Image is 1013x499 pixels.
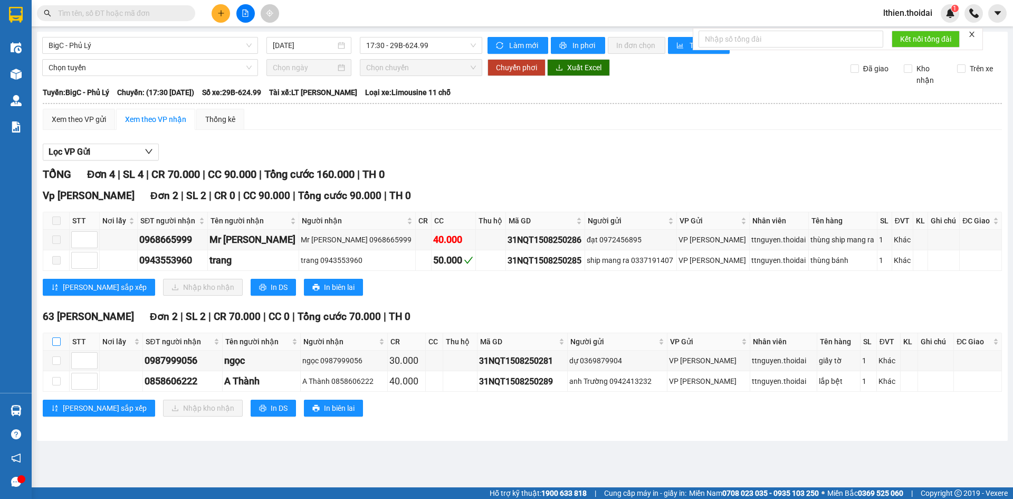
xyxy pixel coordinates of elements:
[298,190,381,202] span: Tổng cước 90.000
[118,168,120,181] span: |
[225,336,289,347] span: Tên người nhận
[49,37,252,53] span: BigC - Phủ Lý
[304,279,363,296] button: printerIn biên lai
[751,234,807,246] div: ttnguyen.thoidai
[668,37,730,54] button: bar-chartThống kê
[238,190,241,202] span: |
[208,250,299,271] td: trang
[953,5,957,12] span: 1
[464,256,473,265] span: check
[676,42,685,50] span: bar-chart
[509,215,574,227] span: Mã GD
[243,190,290,202] span: CC 90.000
[722,489,819,497] strong: 0708 023 035 - 0935 103 250
[604,487,686,499] span: Cung cấp máy in - giấy in:
[151,168,200,181] span: CR 70.000
[877,333,901,351] th: ĐVT
[496,42,505,50] span: sync
[861,333,877,351] th: SL
[384,190,387,202] span: |
[689,487,819,499] span: Miền Nam
[11,477,21,487] span: message
[954,489,962,497] span: copyright
[298,310,381,323] span: Tổng cước 70.000
[426,333,444,351] th: CC
[699,31,883,48] input: Nhập số tổng đài
[102,336,132,347] span: Nơi lấy
[43,88,109,97] b: Tuyến: BigC - Phủ Lý
[551,37,605,54] button: printerIn phơi
[912,63,949,86] span: Kho nhận
[951,5,959,12] sup: 1
[302,215,405,227] span: Người nhận
[264,168,355,181] span: Tổng cước 160.000
[901,333,918,351] th: KL
[389,353,424,368] div: 30.000
[957,336,991,347] span: ĐC Giao
[223,351,300,371] td: ngọc
[506,250,585,271] td: 31NQT1508250285
[894,255,911,266] div: Khác
[163,400,243,417] button: downloadNhập kho nhận
[875,6,941,20] span: lthien.thoidai
[878,375,899,387] div: Khác
[480,336,557,347] span: Mã GD
[123,168,144,181] span: SL 4
[251,279,296,296] button: printerIn DS
[125,114,186,125] div: Xem theo VP nhận
[477,351,568,371] td: 31NQT1508250281
[70,212,100,230] th: STT
[271,402,288,414] span: In DS
[139,253,206,268] div: 0943553960
[146,168,149,181] span: |
[209,253,297,268] div: trang
[150,310,178,323] span: Đơn 2
[203,168,205,181] span: |
[877,212,892,230] th: SL
[43,168,71,181] span: TỔNG
[962,215,991,227] span: ĐC Giao
[312,284,320,292] span: printer
[488,37,548,54] button: syncLàm mới
[138,250,208,271] td: 0943553960
[49,145,90,158] span: Lọc VP Gửi
[878,355,899,366] div: Khác
[139,232,206,247] div: 0968665999
[269,87,357,98] span: Tài xế: LT [PERSON_NAME]
[87,168,115,181] span: Đơn 4
[968,31,976,38] span: close
[236,4,255,23] button: file-add
[479,375,566,388] div: 31NQT1508250289
[678,234,748,246] div: VP [PERSON_NAME]
[389,190,411,202] span: TH 0
[858,489,903,497] strong: 0369 525 060
[11,429,21,439] span: question-circle
[892,31,960,48] button: Kết nối tổng đài
[11,69,22,80] img: warehouse-icon
[324,402,355,414] span: In biên lai
[587,255,675,266] div: ship mang ra 0337191407
[43,279,155,296] button: sort-ascending[PERSON_NAME] sắp xếp
[181,190,184,202] span: |
[70,333,100,351] th: STT
[269,310,290,323] span: CC 0
[541,489,587,497] strong: 1900 633 818
[388,333,426,351] th: CR
[224,353,298,368] div: ngọc
[366,60,476,76] span: Chọn chuyến
[569,355,665,366] div: dự 0369879904
[567,62,601,73] span: Xuất Excel
[859,63,893,74] span: Đã giao
[146,336,212,347] span: SĐT người nhận
[506,230,585,250] td: 31NQT1508250286
[966,63,997,74] span: Trên xe
[292,310,295,323] span: |
[143,371,223,392] td: 0858606222
[879,255,890,266] div: 1
[63,402,147,414] span: [PERSON_NAME] sắp xếp
[11,453,21,463] span: notification
[490,487,587,499] span: Hỗ trợ kỹ thuật:
[669,375,748,387] div: VP [PERSON_NAME]
[677,250,750,271] td: VP Nguyễn Quốc Trị
[879,234,890,246] div: 1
